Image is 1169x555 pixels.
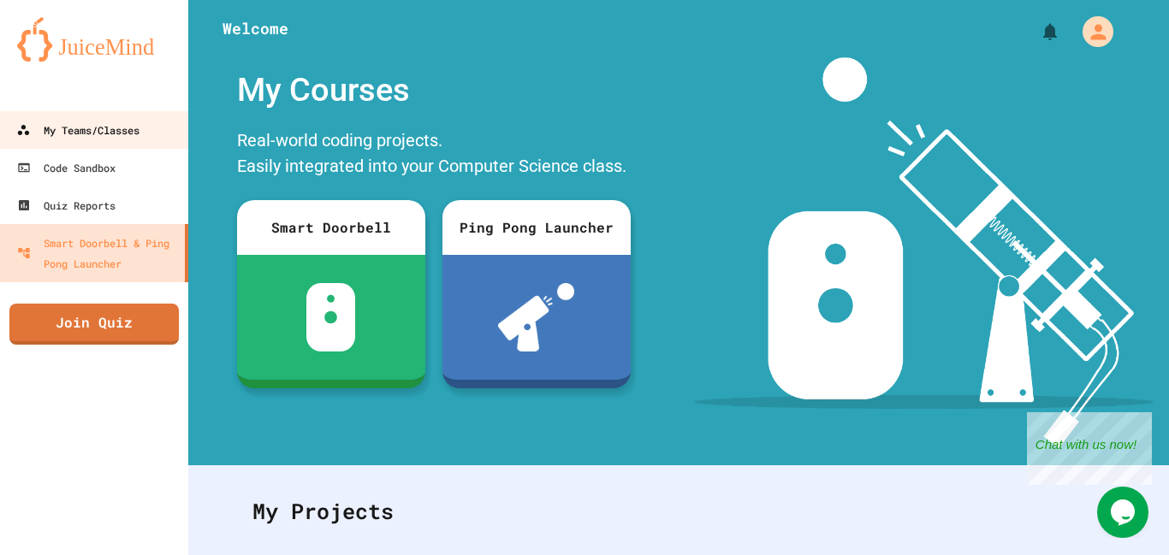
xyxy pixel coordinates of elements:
[17,157,116,178] div: Code Sandbox
[1008,17,1065,46] div: My Notifications
[228,123,639,187] div: Real-world coding projects. Easily integrated into your Computer Science class.
[1027,412,1152,485] iframe: chat widget
[442,200,631,255] div: Ping Pong Launcher
[9,304,179,345] a: Join Quiz
[1097,487,1152,538] iframe: chat widget
[17,195,116,216] div: Quiz Reports
[498,283,574,351] img: ppl-with-ball.png
[694,57,1153,448] img: banner-image-my-projects.png
[16,120,139,140] div: My Teams/Classes
[237,200,425,255] div: Smart Doorbell
[17,17,171,62] img: logo-orange.svg
[17,233,178,274] div: Smart Doorbell & Ping Pong Launcher
[1065,12,1118,51] div: My Account
[228,57,639,123] div: My Courses
[235,478,1122,545] div: My Projects
[306,283,355,351] img: sdb-white.svg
